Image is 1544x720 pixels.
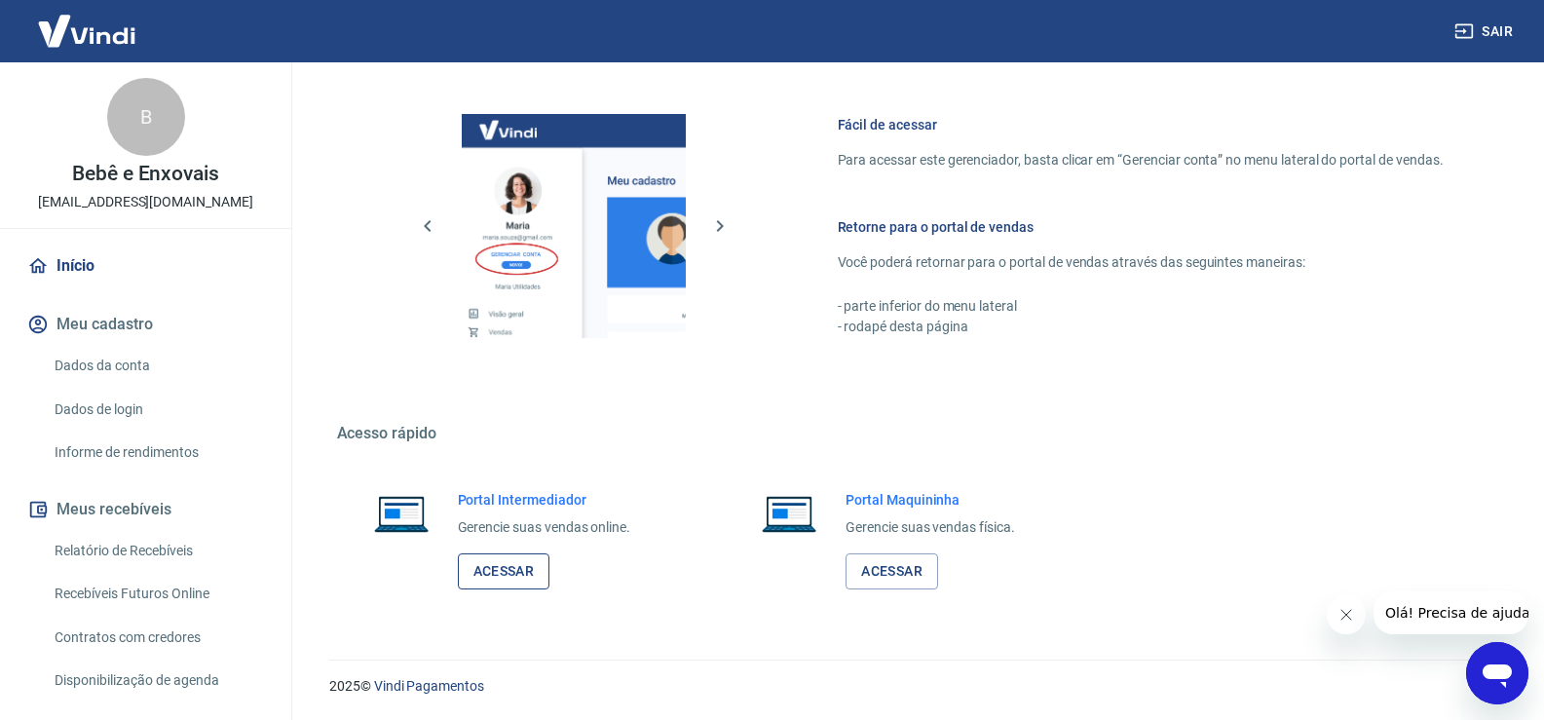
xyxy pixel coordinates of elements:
img: Imagem de um notebook aberto [360,490,442,537]
iframe: Botão para abrir a janela de mensagens [1466,642,1528,704]
p: 2025 © [329,676,1497,697]
a: Vindi Pagamentos [374,678,484,694]
a: Dados da conta [47,346,268,386]
a: Acessar [846,553,938,589]
p: Para acessar este gerenciador, basta clicar em “Gerenciar conta” no menu lateral do portal de ven... [838,150,1444,171]
h6: Fácil de acessar [838,115,1444,134]
a: Disponibilização de agenda [47,661,268,701]
a: Contratos com credores [47,618,268,658]
img: Imagem da dashboard mostrando o botão de gerenciar conta na sidebar no lado esquerdo [462,114,686,338]
img: Imagem de um notebook aberto [748,490,830,537]
a: Relatório de Recebíveis [47,531,268,571]
p: - parte inferior do menu lateral [838,296,1444,317]
p: Gerencie suas vendas online. [458,517,631,538]
iframe: Fechar mensagem [1327,595,1366,634]
a: Início [23,245,268,287]
p: [EMAIL_ADDRESS][DOMAIN_NAME] [38,192,253,212]
button: Meu cadastro [23,303,268,346]
p: Você poderá retornar para o portal de vendas através das seguintes maneiras: [838,252,1444,273]
button: Meus recebíveis [23,488,268,531]
button: Sair [1450,14,1521,50]
span: Olá! Precisa de ajuda? [12,14,164,29]
a: Dados de login [47,390,268,430]
iframe: Mensagem da empresa [1374,591,1528,634]
div: B [107,78,185,156]
a: Acessar [458,553,550,589]
p: Bebê e Enxovais [72,164,219,184]
img: Vindi [23,1,150,60]
h5: Acesso rápido [337,424,1490,443]
p: Gerencie suas vendas física. [846,517,1015,538]
a: Recebíveis Futuros Online [47,574,268,614]
h6: Portal Intermediador [458,490,631,510]
h6: Retorne para o portal de vendas [838,217,1444,237]
h6: Portal Maquininha [846,490,1015,510]
a: Informe de rendimentos [47,433,268,473]
p: - rodapé desta página [838,317,1444,337]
